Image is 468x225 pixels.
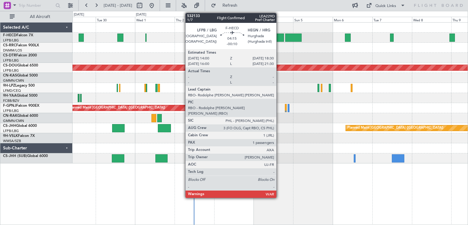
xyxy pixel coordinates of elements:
[347,123,443,133] div: Planned Maint [GEOGRAPHIC_DATA] ([GEOGRAPHIC_DATA])
[3,64,38,67] a: CS-DOUGlobal 6500
[16,15,64,19] span: All Aircraft
[3,44,16,47] span: CS-RRC
[3,154,48,158] a: CS-JHH (SUB)Global 6000
[175,17,214,22] div: Thu 2
[3,134,35,138] a: 9H-VSLKFalcon 7X
[3,68,19,73] a: LFPB/LBG
[69,103,165,112] div: Planned Maint [GEOGRAPHIC_DATA] ([GEOGRAPHIC_DATA])
[3,94,37,98] a: 9H-YAAGlobal 5000
[136,12,146,17] div: [DATE]
[3,44,39,47] a: CS-RRCFalcon 900LX
[3,54,37,57] a: CS-DTRFalcon 2000
[333,17,372,22] div: Mon 6
[19,1,54,10] input: Trip Number
[3,109,19,113] a: LFPB/LBG
[3,119,24,123] a: GMMN/CMN
[254,17,293,22] div: Sat 4
[372,17,412,22] div: Tue 7
[375,3,396,9] div: Quick Links
[96,17,135,22] div: Tue 30
[135,17,175,22] div: Wed 1
[7,12,66,22] button: All Aircraft
[3,74,38,77] a: CN-KASGlobal 5000
[3,134,18,138] span: 9H-VSLK
[3,48,22,53] a: DNMM/LOS
[3,114,17,118] span: CN-RAK
[214,17,254,22] div: Fri 3
[293,17,333,22] div: Sun 5
[3,124,16,128] span: CS-JHH
[412,17,452,22] div: Wed 8
[3,84,35,87] a: 9H-LPZLegacy 500
[3,88,21,93] a: LFMD/CEQ
[74,12,84,17] div: [DATE]
[3,34,16,37] span: F-HECD
[56,17,96,22] div: Mon 29
[3,64,17,67] span: CS-DOU
[3,54,16,57] span: CS-DTR
[3,74,17,77] span: CN-KAS
[363,1,408,10] button: Quick Links
[3,98,19,103] a: FCBB/BZV
[3,139,21,143] a: WMSA/SZB
[3,114,38,118] a: CN-RAKGlobal 6000
[3,124,37,128] a: CS-JHHGlobal 6000
[3,78,24,83] a: GMMN/CMN
[3,94,17,98] span: 9H-YAA
[208,1,245,10] button: Refresh
[3,104,16,108] span: F-GPNJ
[3,84,15,87] span: 9H-LPZ
[3,58,19,63] a: LFPB/LBG
[206,33,220,42] div: No Crew
[3,38,19,43] a: LFPB/LBG
[3,34,33,37] a: F-HECDFalcon 7X
[3,129,19,133] a: LFPB/LBG
[3,104,39,108] a: F-GPNJFalcon 900EX
[217,3,243,8] span: Refresh
[3,154,27,158] span: CS-JHH (SUB)
[104,3,132,8] span: [DATE] - [DATE]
